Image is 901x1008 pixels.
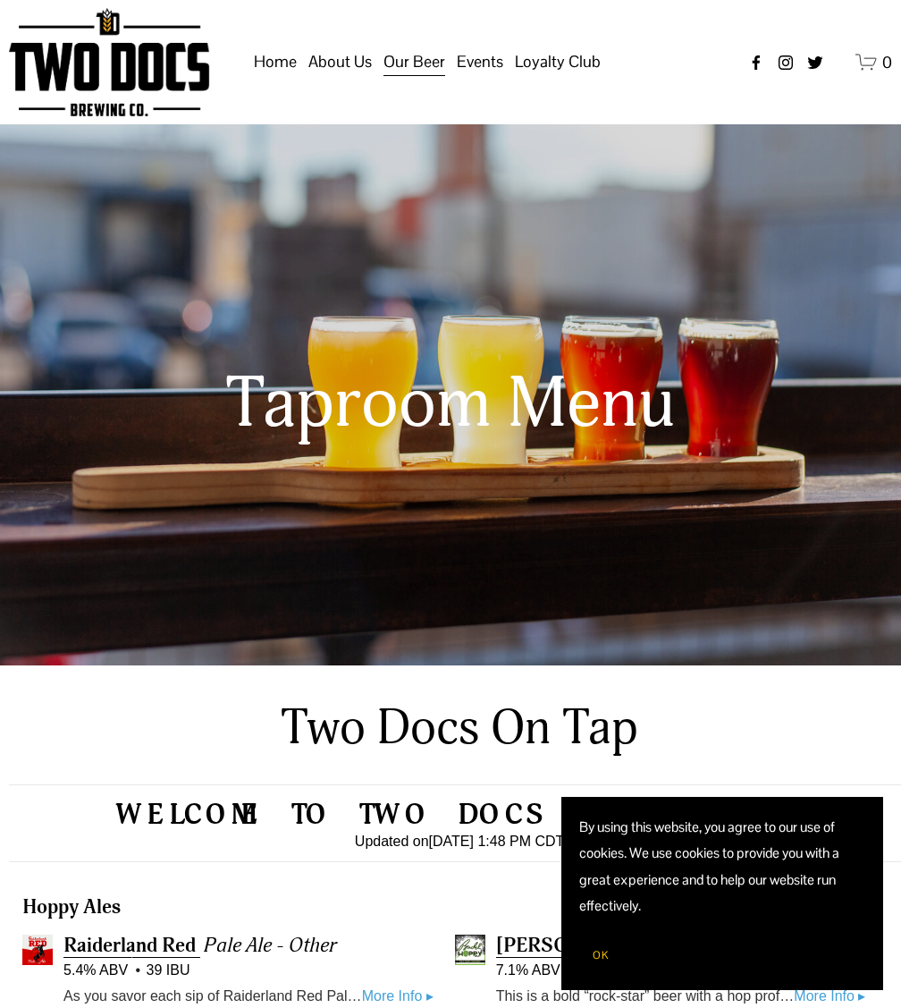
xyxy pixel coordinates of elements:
a: More Info [794,985,865,1008]
a: twitter-unauth [806,54,824,72]
h3: Hoppy Ales [22,894,897,920]
a: Facebook [747,54,765,72]
span: About Us [308,47,372,77]
span: Raiderland Red [63,933,196,958]
span: Updated on [355,834,429,849]
button: OK [579,938,622,972]
span: 5.4% ABV [63,960,128,981]
a: Raiderland Red [63,933,200,958]
img: Buddy Hoppy IPA [455,935,485,965]
h1: Taproom Menu [120,365,782,444]
section: Cookie banner [561,797,883,990]
span: 39 IBU [136,960,190,981]
span: 0 [882,52,892,72]
a: folder dropdown [308,46,372,80]
p: By using this website, you agree to our use of cookies. We use cookies to provide you with a grea... [579,815,865,920]
time: [DATE] 1:48 PM CDT [429,834,565,849]
img: Raiderland Red [22,935,53,965]
span: Loyalty Club [515,47,601,77]
a: [PERSON_NAME] IPA [496,933,697,958]
span: Pale Ale - Other [204,933,337,958]
span: Events [457,47,503,77]
p: As you savor each sip of Raiderland Red Pale Ale, you'll not only enjoy the craftsmanship of Two ... [63,985,362,1008]
span: 7.1% ABV [496,960,560,981]
a: folder dropdown [383,46,445,80]
p: This is a bold “rock-star” beer with a hop profile that is not for the faint of heart. We feel th... [496,985,795,1008]
a: 0 items in cart [855,51,892,73]
span: [PERSON_NAME] IPA [496,933,693,958]
img: Two Docs Brewing Co. [9,8,209,116]
a: Home [254,46,297,80]
a: instagram-unauth [777,54,795,72]
h2: Two Docs On Tap [242,699,678,758]
a: folder dropdown [515,46,601,80]
a: More Info [362,985,434,1008]
a: folder dropdown [457,46,503,80]
span: OK [593,948,609,962]
span: Our Beer [383,47,445,77]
